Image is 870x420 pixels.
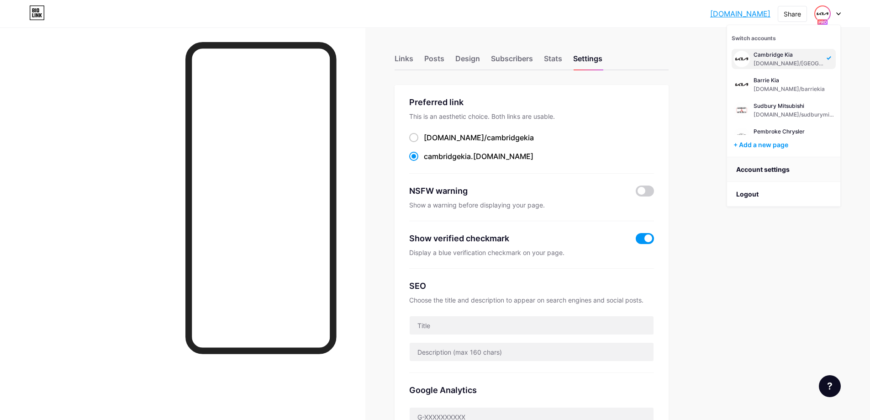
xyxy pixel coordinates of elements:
div: Cambridge Kia [754,51,824,58]
span: cambridgekia [487,133,534,142]
img: Friday File [733,128,750,144]
div: [DOMAIN_NAME]/barriekia [754,85,825,93]
div: Stats [544,53,562,69]
span: Switch accounts [732,35,776,42]
div: SEO [409,280,654,292]
div: Barrie Kia [754,77,825,84]
div: This is an aesthetic choice. Both links are usable. [409,112,654,121]
img: Friday File [733,51,750,67]
div: Share [784,9,801,19]
div: Design [455,53,480,69]
div: NSFW warning [409,185,622,197]
div: Display a blue verification checkmark on your page. [409,248,654,257]
div: [DOMAIN_NAME]/sudburymitsubishi [754,111,834,118]
div: Subscribers [491,53,533,69]
li: Logout [727,182,840,207]
div: Show verified checkmark [409,232,509,245]
img: Friday File [815,6,830,21]
a: Account settings [727,157,840,182]
div: Links [395,53,413,69]
div: Posts [424,53,444,69]
img: Friday File [733,102,750,118]
div: Preferred link [409,96,654,108]
input: Description (max 160 chars) [410,343,654,361]
div: Google Analytics [409,384,654,396]
div: [DOMAIN_NAME]/[GEOGRAPHIC_DATA] [754,60,824,67]
div: Sudbury Mitsubishi [754,102,834,110]
div: + Add a new page [733,140,836,149]
div: .[DOMAIN_NAME] [424,151,533,162]
a: [DOMAIN_NAME] [710,8,770,19]
input: Title [410,316,654,335]
div: Pembroke Chrysler [754,128,834,135]
div: Show a warning before displaying your page. [409,201,654,210]
div: Choose the title and description to appear on search engines and social posts. [409,296,654,305]
div: [DOMAIN_NAME]/ [424,132,534,143]
span: cambridgekia [424,152,471,161]
div: Settings [573,53,602,69]
img: Friday File [733,76,750,93]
